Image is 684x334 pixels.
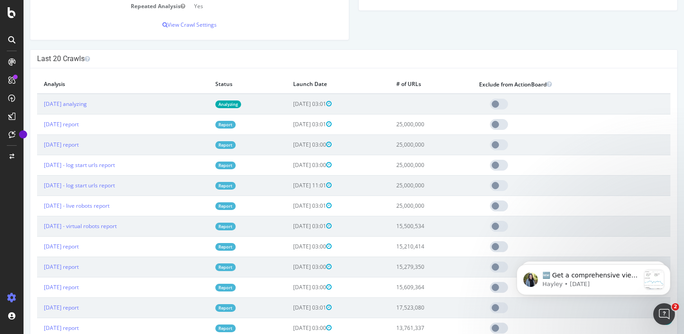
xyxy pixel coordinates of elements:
[366,75,448,94] th: # of URLs
[20,283,55,291] a: [DATE] report
[20,324,55,332] a: [DATE] report
[270,263,308,271] span: [DATE] 03:00
[192,100,218,108] a: Analyzing
[20,161,91,169] a: [DATE] - log start urls report
[503,246,684,310] iframe: Intercom notifications message
[270,222,308,230] span: [DATE] 03:01
[20,100,63,108] a: [DATE] analyzing
[192,141,212,149] a: Report
[20,141,55,148] a: [DATE] report
[270,100,308,108] span: [DATE] 03:01
[366,175,448,196] td: 25,000,000
[270,161,308,169] span: [DATE] 03:00
[192,284,212,291] a: Report
[449,75,620,94] th: Exclude from ActionBoard
[270,324,308,332] span: [DATE] 03:00
[366,257,448,277] td: 15,279,350
[270,120,308,128] span: [DATE] 03:01
[192,121,212,129] a: Report
[270,181,308,189] span: [DATE] 11:01
[20,243,55,250] a: [DATE] report
[185,75,263,94] th: Status
[20,304,55,311] a: [DATE] report
[20,202,86,210] a: [DATE] - live robots report
[192,304,212,312] a: Report
[192,243,212,251] a: Report
[366,297,448,318] td: 17,523,080
[672,303,679,310] span: 2
[192,223,212,230] a: Report
[14,54,647,63] h4: Last 20 Crawls
[166,1,318,11] td: Yes
[270,283,308,291] span: [DATE] 03:00
[20,120,55,128] a: [DATE] report
[14,21,318,29] p: View Crawl Settings
[366,236,448,257] td: 15,210,414
[270,243,308,250] span: [DATE] 03:00
[366,216,448,236] td: 15,500,534
[20,222,93,230] a: [DATE] - virtual robots report
[20,181,91,189] a: [DATE] - log start urls report
[270,202,308,210] span: [DATE] 03:01
[366,196,448,216] td: 25,000,000
[366,114,448,134] td: 25,000,000
[366,134,448,155] td: 25,000,000
[192,162,212,169] a: Report
[263,75,366,94] th: Launch Date
[653,303,675,325] iframe: Intercom live chat
[14,1,166,11] td: Repeated Analysis
[14,75,185,94] th: Analysis
[366,277,448,297] td: 15,609,364
[192,202,212,210] a: Report
[192,324,212,332] a: Report
[366,155,448,175] td: 25,000,000
[270,304,308,311] span: [DATE] 03:01
[20,263,55,271] a: [DATE] report
[39,34,137,42] p: Message from Hayley, sent 46w ago
[192,263,212,271] a: Report
[19,130,27,138] div: Tooltip anchor
[270,141,308,148] span: [DATE] 03:00
[192,182,212,190] a: Report
[39,25,137,132] span: 🆕 Get a comprehensive view of your organic search performance across multiple websites with our n...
